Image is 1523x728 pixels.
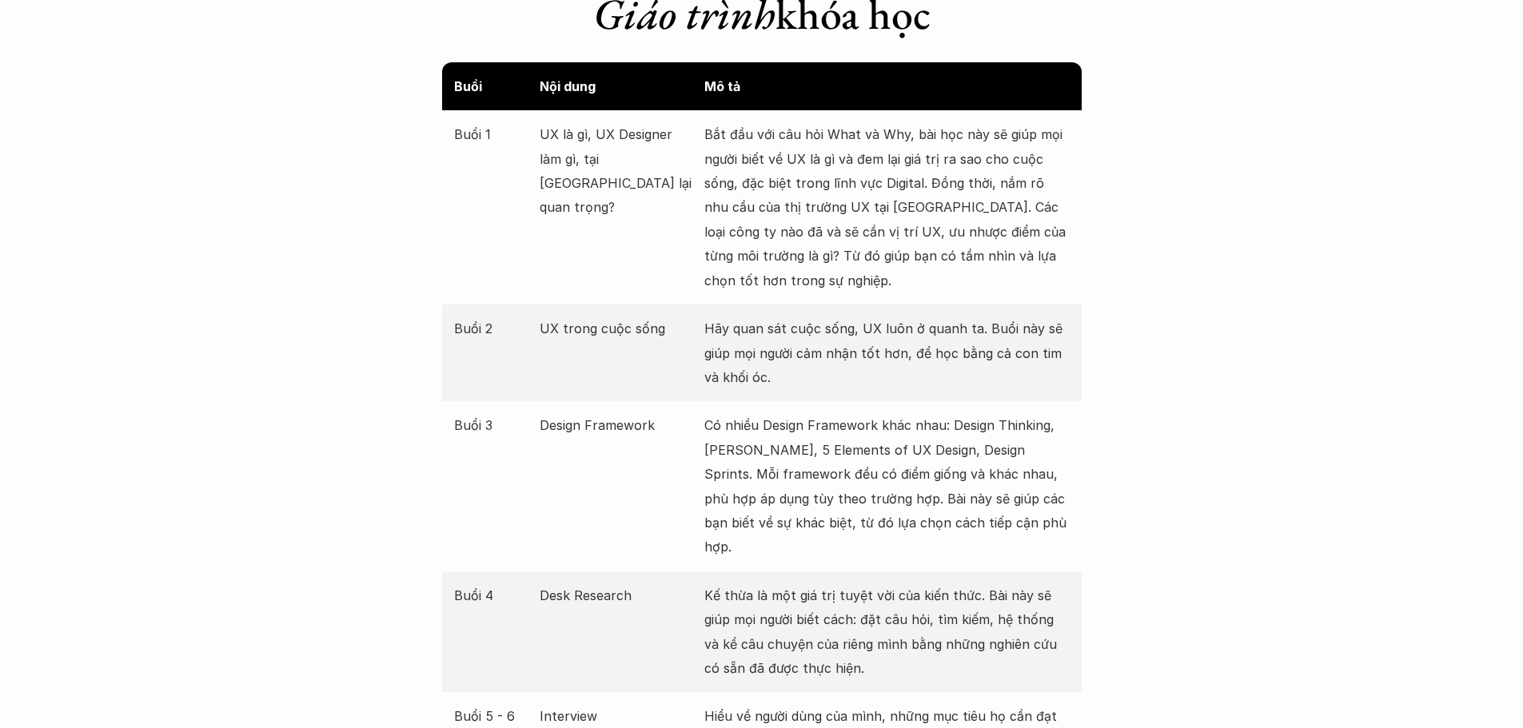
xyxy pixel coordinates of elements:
p: Buổi 4 [454,583,532,607]
p: Desk Research [540,583,696,607]
p: UX là gì, UX Designer làm gì, tại [GEOGRAPHIC_DATA] lại quan trọng? [540,122,696,220]
p: Buổi 1 [454,122,532,146]
p: Buổi 3 [454,413,532,437]
p: Buổi 5 - 6 [454,704,532,728]
p: Interview [540,704,696,728]
strong: Buổi [454,78,482,94]
p: Design Framework [540,413,696,437]
strong: Nội dung [540,78,596,94]
p: Hãy quan sát cuộc sống, UX luôn ở quanh ta. Buổi này sẽ giúp mọi người cảm nhận tốt hơn, để học b... [704,316,1070,389]
p: Kế thừa là một giá trị tuyệt vời của kiến thức. Bài này sẽ giúp mọi người biết cách: đặt câu hỏi,... [704,583,1070,681]
p: Bắt đầu với câu hỏi What và Why, bài học này sẽ giúp mọi người biết về UX là gì và đem lại giá tr... [704,122,1070,292]
p: Có nhiều Design Framework khác nhau: Design Thinking, [PERSON_NAME], 5 Elements of UX Design, Des... [704,413,1070,559]
p: UX trong cuộc sống [540,316,696,340]
p: Buổi 2 [454,316,532,340]
strong: Mô tả [704,78,740,94]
